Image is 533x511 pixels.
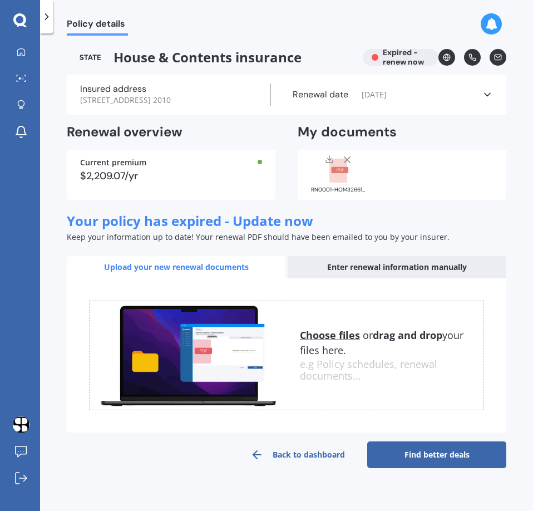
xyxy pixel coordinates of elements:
[67,256,285,278] div: Upload your new renewal documents
[80,159,262,166] div: Current premium
[67,212,313,230] span: Your policy has expired - Update now
[293,89,348,100] label: Renewal date
[298,124,397,141] h2: My documents
[300,328,463,357] span: or your files here.
[80,83,146,95] label: Insured address
[300,328,360,342] u: Choose files
[367,441,506,468] a: Find better deals
[13,416,29,433] img: AAcHTteBztwG7Z17C9R9W8x9ezMVQxNS1VNIKV-R4glwYa2UXDE=s96-c
[67,49,113,66] img: State-text-1.webp
[288,256,506,278] div: Enter renewal information manually
[67,232,450,242] span: Keep your information up to date! Your renewal PDF should have been emailed to you by your insurer.
[67,124,275,141] h2: Renewal overview
[90,301,287,410] img: upload.de96410c8ce839c3fdd5.gif
[80,171,262,181] div: $2,209.07/yr
[311,187,367,193] div: RN0001-HOM326619336.pdf
[80,95,171,106] span: [STREET_ADDRESS] 2010
[362,89,387,100] span: [DATE]
[228,441,367,468] a: Back to dashboard
[67,49,354,66] span: House & Contents insurance
[373,328,442,342] b: drag and drop
[67,18,128,33] span: Policy details
[300,358,483,382] div: e.g Policy schedules, renewal documents...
